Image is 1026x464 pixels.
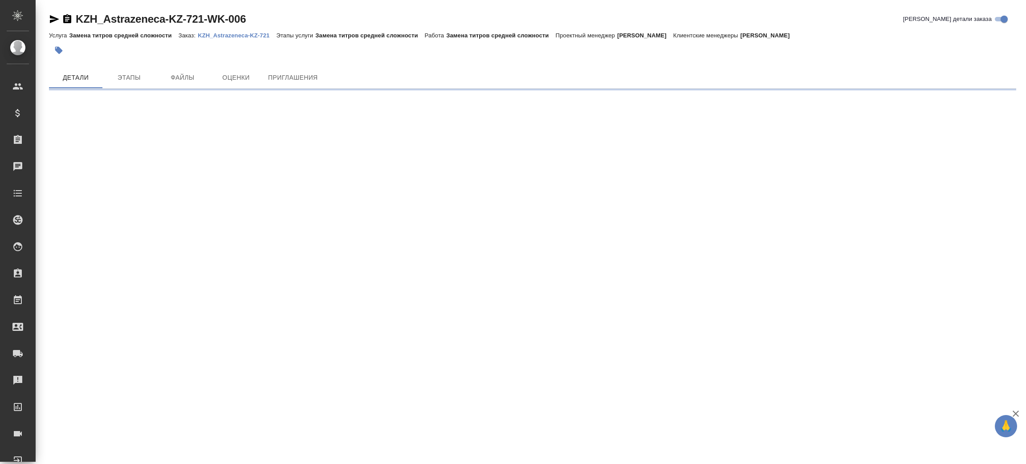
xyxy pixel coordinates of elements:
[215,72,257,83] span: Оценки
[673,32,741,39] p: Клиентские менеджеры
[62,14,73,24] button: Скопировать ссылку
[555,32,617,39] p: Проектный менеджер
[198,32,276,39] p: KZH_Astrazeneca-KZ-721
[617,32,673,39] p: [PERSON_NAME]
[108,72,151,83] span: Этапы
[49,32,69,39] p: Услуга
[268,72,318,83] span: Приглашения
[741,32,797,39] p: [PERSON_NAME]
[276,32,315,39] p: Этапы услуги
[69,32,178,39] p: Замена титров средней сложности
[76,13,246,25] a: KZH_Astrazeneca-KZ-721-WK-006
[315,32,424,39] p: Замена титров средней сложности
[903,15,992,24] span: [PERSON_NAME] детали заказа
[54,72,97,83] span: Детали
[179,32,198,39] p: Заказ:
[49,41,69,60] button: Добавить тэг
[161,72,204,83] span: Файлы
[425,32,447,39] p: Работа
[998,417,1014,436] span: 🙏
[446,32,555,39] p: Замена титров средней сложности
[49,14,60,24] button: Скопировать ссылку для ЯМессенджера
[995,415,1017,437] button: 🙏
[198,31,276,39] a: KZH_Astrazeneca-KZ-721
